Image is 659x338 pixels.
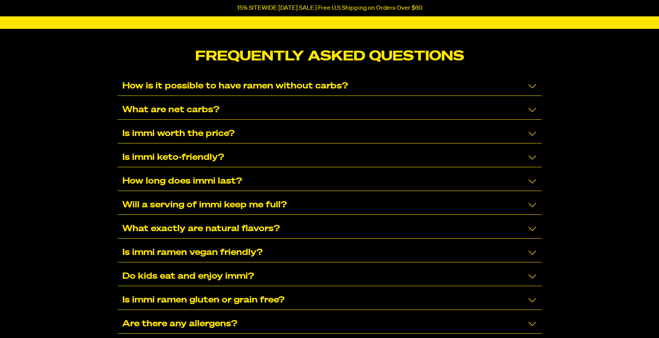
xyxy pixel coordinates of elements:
[118,219,542,239] div: What exactly are natural flavors?
[528,272,537,281] svg: Collapse/Expand
[118,148,542,167] div: Is immi keto-friendly?
[122,248,263,257] p: Is immi ramen vegan friendly?
[118,77,542,96] div: How is it possible to have ramen without carbs?
[122,319,237,329] p: Are there any allergens?
[122,272,254,281] p: Do kids eat and enjoy immi?
[122,200,287,210] p: Will a serving of immi keep me full?
[118,172,542,191] div: How long does immi last?
[118,48,542,65] h2: FREQUENTLY ASKED QUESTIONS
[118,315,542,334] div: Are there any allergens?
[118,196,542,215] div: Will a serving of immi keep me full?
[528,248,537,257] svg: Collapse/Expand
[528,200,537,210] svg: Collapse/Expand
[237,5,422,12] p: 15% SITEWIDE [DATE] SALE | Free U.S Shipping on Orders Over $60
[118,291,542,310] div: Is immi ramen gluten or grain free?
[122,177,242,186] p: How long does immi last?
[118,267,542,286] div: Do kids eat and enjoy immi?
[528,224,537,234] svg: Collapse/Expand
[528,81,537,91] svg: Collapse/Expand
[122,129,235,138] p: Is immi worth the price?
[118,243,542,262] div: Is immi ramen vegan friendly?
[122,224,280,234] p: What exactly are natural flavors?
[122,153,224,162] p: Is immi keto-friendly?
[118,124,542,143] div: Is immi worth the price?
[528,319,537,329] svg: Collapse/Expand
[122,81,348,91] p: How is it possible to have ramen without carbs?
[122,296,284,305] p: Is immi ramen gluten or grain free?
[122,105,219,115] p: What are net carbs?
[528,296,537,305] svg: Collapse/Expand
[528,153,537,162] svg: Collapse/Expand
[118,101,542,120] div: What are net carbs?
[528,105,537,115] svg: Collapse/Expand
[528,129,537,138] svg: Collapse/Expand
[528,177,537,186] svg: Collapse/Expand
